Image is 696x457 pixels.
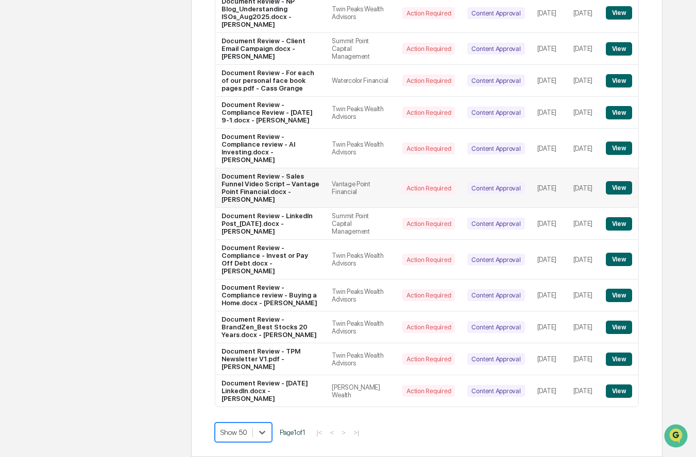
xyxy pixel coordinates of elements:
[531,279,567,311] td: [DATE]
[402,218,455,230] div: Action Required
[326,65,396,97] td: Watercolor Financial
[103,174,125,182] span: Pylon
[467,75,524,86] div: Content Approval
[402,75,455,86] div: Action Required
[606,289,632,302] button: View
[327,428,337,437] button: <
[531,65,567,97] td: [DATE]
[338,428,349,437] button: >
[402,143,455,154] div: Action Required
[606,6,632,20] button: View
[75,131,83,139] div: 🗄️
[326,343,396,375] td: Twin Peaks Wealth Advisors
[402,182,455,194] div: Action Required
[402,7,455,19] div: Action Required
[402,254,455,266] div: Action Required
[6,126,71,144] a: 🖐️Preclearance
[467,385,524,397] div: Content Approval
[606,353,632,366] button: View
[21,149,65,160] span: Data Lookup
[175,82,188,94] button: Start new chat
[606,181,632,195] button: View
[567,208,600,240] td: [DATE]
[10,79,29,97] img: 1746055101610-c473b297-6a78-478c-a979-82029cc54cd1
[567,240,600,279] td: [DATE]
[531,311,567,343] td: [DATE]
[606,321,632,334] button: View
[215,240,326,279] td: Document Review - Compliance - Invest or Pay Off Debt.docx - [PERSON_NAME]
[215,343,326,375] td: Document Review - TPM Newsletter V1.pdf - [PERSON_NAME]
[606,142,632,155] button: View
[467,107,524,118] div: Content Approval
[567,33,600,65] td: [DATE]
[215,97,326,129] td: Document Review - Compliance Review - [DATE] 9-1.docx - [PERSON_NAME]
[215,65,326,97] td: Document Review - For each of our personal face book pages.pdf - Cass Grange
[467,182,524,194] div: Content Approval
[531,240,567,279] td: [DATE]
[215,208,326,240] td: Document Review - LinkedIn Post_[DATE].docx - [PERSON_NAME]
[326,375,396,407] td: [PERSON_NAME] Wealth
[71,126,132,144] a: 🗄️Attestations
[402,385,455,397] div: Action Required
[215,375,326,407] td: Document Review - [DATE] LinkedIn.docx - [PERSON_NAME]
[663,423,691,451] iframe: Open customer support
[531,97,567,129] td: [DATE]
[326,129,396,168] td: Twin Peaks Wealth Advisors
[326,33,396,65] td: Summit Point Capital Management
[567,343,600,375] td: [DATE]
[531,168,567,208] td: [DATE]
[402,289,455,301] div: Action Required
[215,33,326,65] td: Document Review - Client Email Campaign.docx - [PERSON_NAME]
[402,321,455,333] div: Action Required
[215,168,326,208] td: Document Review - Sales Funnel Video Script – Vantage Point Financial.docx - [PERSON_NAME]
[21,130,66,140] span: Preclearance
[402,43,455,55] div: Action Required
[215,311,326,343] td: Document Review - BrandZen_Best Stocks 20 Years.docx - [PERSON_NAME]
[531,208,567,240] td: [DATE]
[567,168,600,208] td: [DATE]
[567,311,600,343] td: [DATE]
[567,279,600,311] td: [DATE]
[467,143,524,154] div: Content Approval
[467,254,524,266] div: Content Approval
[402,353,455,365] div: Action Required
[6,145,69,164] a: 🔎Data Lookup
[467,321,524,333] div: Content Approval
[606,106,632,119] button: View
[280,428,305,436] span: Page 1 of 1
[326,168,396,208] td: Vantage Point Financial
[10,131,19,139] div: 🖐️
[606,253,632,266] button: View
[467,218,524,230] div: Content Approval
[606,384,632,398] button: View
[27,47,170,58] input: Clear
[35,79,169,89] div: Start new chat
[531,343,567,375] td: [DATE]
[73,174,125,182] a: Powered byPylon
[606,42,632,56] button: View
[215,129,326,168] td: Document Review - Compliance review - AI Investing.docx - [PERSON_NAME]
[467,289,524,301] div: Content Approval
[531,129,567,168] td: [DATE]
[567,65,600,97] td: [DATE]
[567,375,600,407] td: [DATE]
[313,428,325,437] button: |<
[567,129,600,168] td: [DATE]
[10,22,188,38] p: How can we help?
[606,217,632,231] button: View
[467,43,524,55] div: Content Approval
[10,150,19,159] div: 🔎
[326,97,396,129] td: Twin Peaks Wealth Advisors
[85,130,128,140] span: Attestations
[326,311,396,343] td: Twin Peaks Wealth Advisors
[215,279,326,311] td: Document Review - Compliance review - Buying a Home.docx - [PERSON_NAME]
[606,74,632,87] button: View
[326,208,396,240] td: Summit Point Capital Management
[467,7,524,19] div: Content Approval
[350,428,362,437] button: >|
[467,353,524,365] div: Content Approval
[326,279,396,311] td: Twin Peaks Wealth Advisors
[326,240,396,279] td: Twin Peaks Wealth Advisors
